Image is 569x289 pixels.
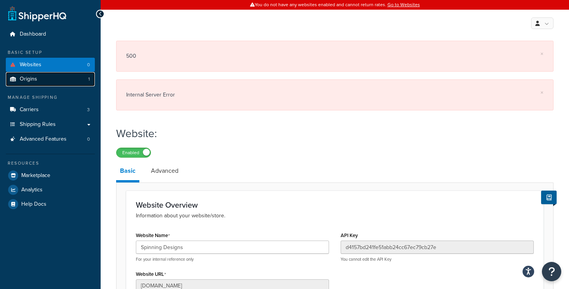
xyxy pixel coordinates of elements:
a: × [540,51,543,57]
span: Shipping Rules [20,121,56,128]
label: Enabled [117,148,151,157]
span: Advanced Features [20,136,67,143]
p: Information about your website/store. [136,212,534,220]
a: × [540,89,543,96]
div: Resources [6,160,95,167]
a: Basic [116,162,139,182]
li: Advanced Features [6,132,95,146]
div: Manage Shipping [6,94,95,101]
span: Carriers [20,107,39,113]
span: Dashboard [20,31,46,38]
span: Marketplace [21,172,50,179]
a: Shipping Rules [6,117,95,132]
span: Origins [20,76,37,83]
a: Help Docs [6,197,95,211]
a: Go to Websites [387,1,420,8]
span: 0 [87,136,90,143]
a: Marketplace [6,169,95,182]
span: 3 [87,107,90,113]
li: Origins [6,72,95,86]
label: Website URL [136,271,166,277]
span: Help Docs [21,201,46,208]
span: Websites [20,62,41,68]
button: Show Help Docs [541,191,557,204]
p: For your internal reference only [136,256,329,262]
div: 500 [126,51,543,62]
a: Websites0 [6,58,95,72]
span: 1 [88,76,90,83]
p: You cannot edit the API Key [341,256,534,262]
button: Open Resource Center [542,262,561,281]
h3: Website Overview [136,201,534,209]
a: Dashboard [6,27,95,41]
a: Carriers3 [6,103,95,117]
div: Internal Server Error [126,89,543,100]
a: Advanced Features0 [6,132,95,146]
a: Advanced [147,162,182,180]
div: Basic Setup [6,49,95,56]
label: API Key [341,232,358,238]
span: 0 [87,62,90,68]
a: Origins1 [6,72,95,86]
a: Analytics [6,183,95,197]
li: Carriers [6,103,95,117]
label: Website Name [136,232,170,239]
h1: Website: [116,126,544,141]
input: XDL713J089NBV22 [341,241,534,254]
span: Analytics [21,187,43,193]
